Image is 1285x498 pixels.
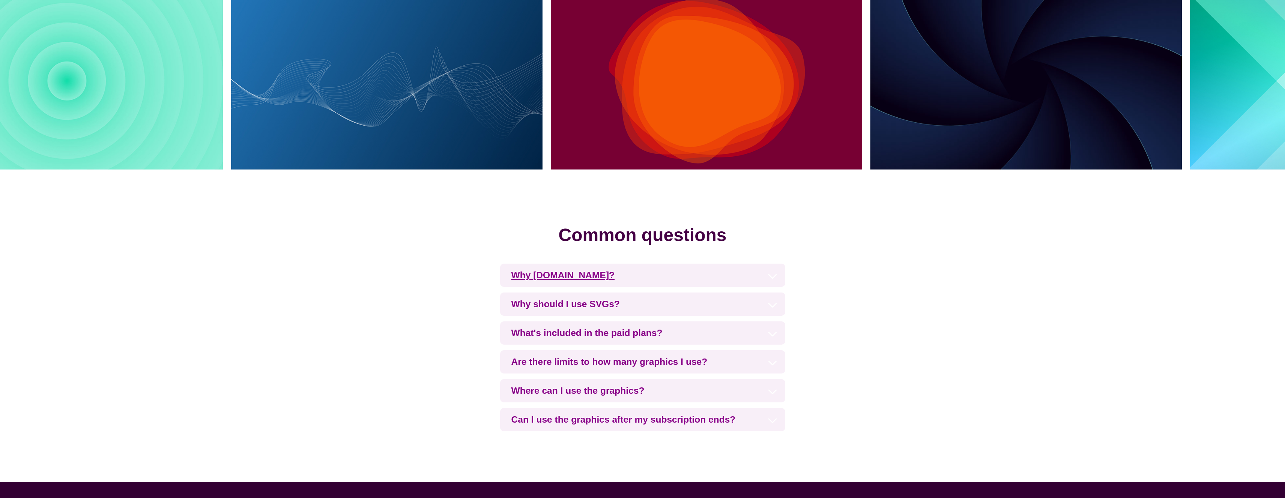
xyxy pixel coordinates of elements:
[500,350,785,373] h3: Are there limits to how many graphics I use?
[500,292,785,316] h3: Why should I use SVGs?
[500,408,785,431] h3: Can I use the graphics after my subscription ends?
[500,264,785,287] h3: Why [DOMAIN_NAME]?
[500,321,785,345] h3: What's included in the paid plans?
[500,379,785,402] h3: Where can I use the graphics?
[23,222,1262,249] h2: Common questions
